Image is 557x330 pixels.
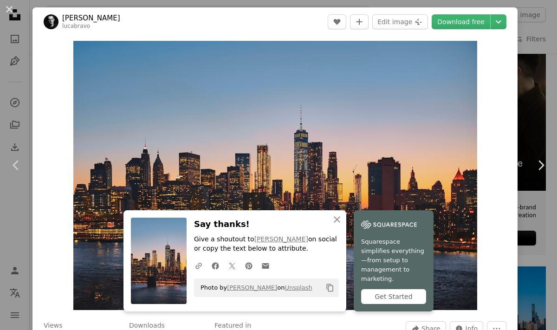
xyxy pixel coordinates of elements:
p: Give a shoutout to on social or copy the text below to attribute. [194,235,339,253]
span: Squarespace simplifies everything—from setup to management to marketing. [361,237,426,284]
button: Like [328,14,346,29]
button: Add to Collection [350,14,369,29]
a: [PERSON_NAME] [227,284,277,291]
a: Share on Twitter [224,256,240,275]
a: [PERSON_NAME] [62,13,120,23]
button: Edit image [372,14,428,29]
button: Choose download size [491,14,506,29]
button: Zoom in on this image [73,41,477,310]
a: Squarespace simplifies everything—from setup to management to marketing.Get Started [354,210,434,311]
a: Share over email [257,256,274,275]
a: lucabravo [62,23,90,29]
a: Share on Facebook [207,256,224,275]
img: Go to Luca Bravo's profile [44,14,58,29]
a: Share on Pinterest [240,256,257,275]
a: [PERSON_NAME] [254,235,308,243]
span: Photo by on [196,280,312,295]
img: file-1747939142011-51e5cc87e3c9 [361,218,417,232]
div: Get Started [361,289,426,304]
button: Copy to clipboard [322,280,338,296]
a: Download free [432,14,490,29]
img: panoramic photography of Brooklyn Bridge [73,41,477,310]
a: Next [525,121,557,210]
h3: Say thanks! [194,218,339,231]
a: Unsplash [285,284,312,291]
